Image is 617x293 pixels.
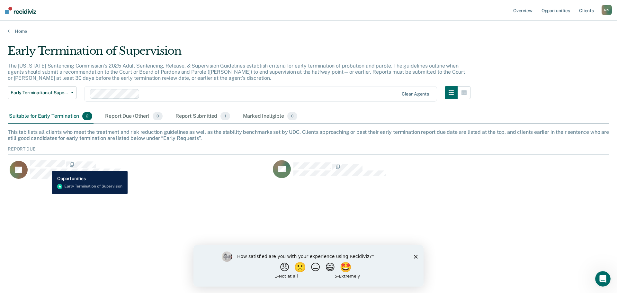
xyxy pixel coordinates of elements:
div: This tab lists all clients who meet the treatment and risk reduction guidelines as well as the st... [8,129,609,141]
div: CaseloadOpportunityCell-264554 [271,160,534,186]
div: Suitable for Early Termination2 [8,109,94,124]
span: 1 [220,112,230,120]
span: Early Termination of Supervision [11,90,68,96]
iframe: Intercom live chat [595,271,611,287]
div: Marked Ineligible0 [242,109,299,124]
button: NS [602,5,612,15]
iframe: Survey by Kim from Recidiviz [193,245,424,287]
div: Clear agents [402,91,429,97]
span: 2 [82,112,92,120]
div: CaseloadOpportunityCell-262797 [8,160,271,186]
button: Early Termination of Supervision [8,86,76,99]
div: Report Submitted1 [174,109,231,124]
p: The [US_STATE] Sentencing Commission’s 2025 Adult Sentencing, Release, & Supervision Guidelines e... [8,63,465,81]
span: 0 [153,112,163,120]
a: Home [8,28,609,34]
img: Recidiviz [5,7,36,14]
span: 0 [287,112,297,120]
div: Early Termination of Supervision [8,44,470,63]
div: Report Due [8,146,609,155]
div: N S [602,5,612,15]
div: Report Due (Other)0 [104,109,164,124]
